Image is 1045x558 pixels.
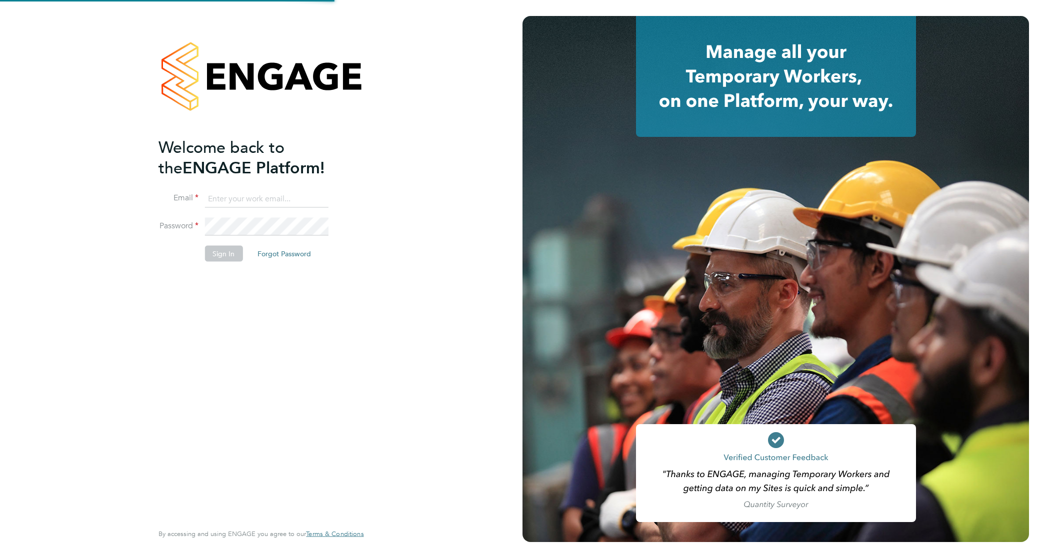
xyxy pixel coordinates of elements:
[204,246,242,262] button: Sign In
[306,530,363,538] a: Terms & Conditions
[158,137,284,177] span: Welcome back to the
[158,530,363,538] span: By accessing and using ENGAGE you agree to our
[158,221,198,231] label: Password
[249,246,319,262] button: Forgot Password
[158,193,198,203] label: Email
[204,190,328,208] input: Enter your work email...
[158,137,353,178] h2: ENGAGE Platform!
